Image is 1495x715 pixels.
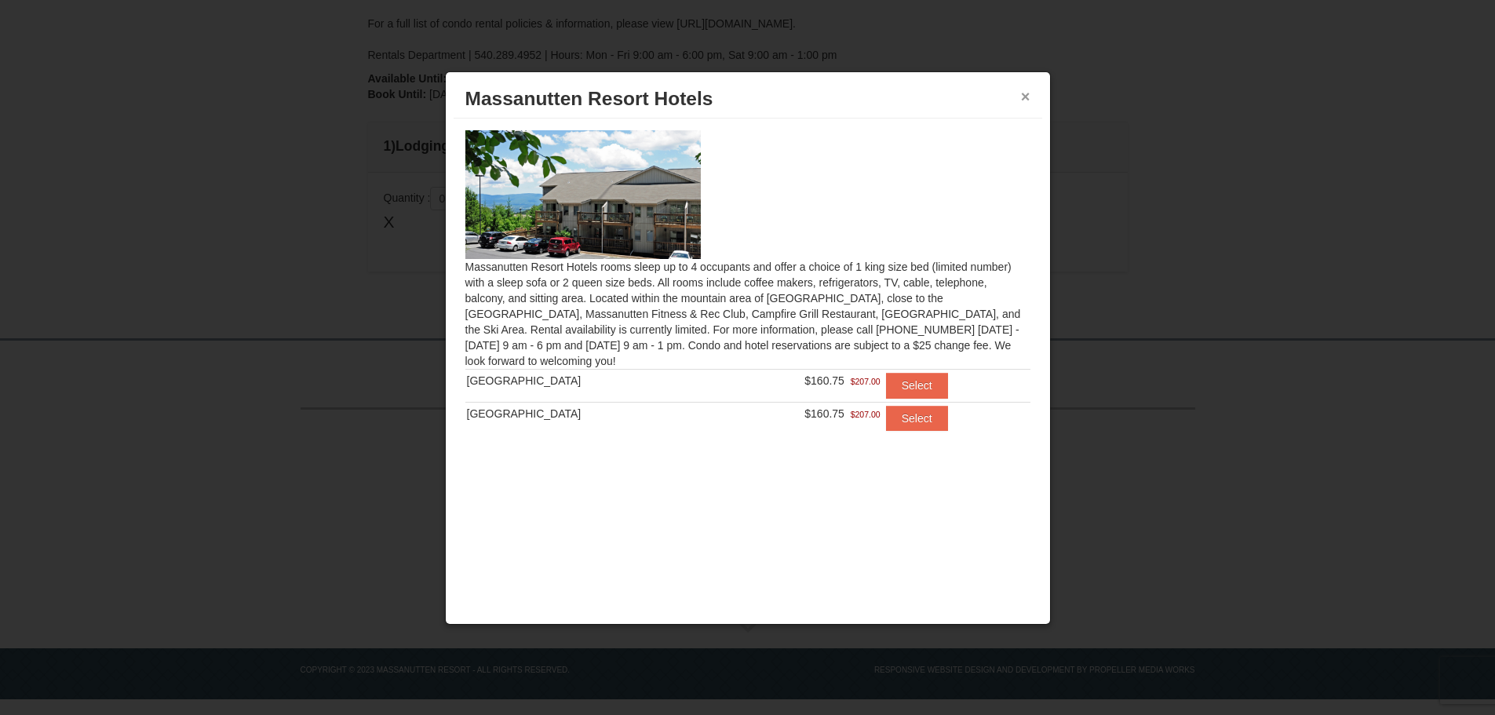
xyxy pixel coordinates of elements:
[851,407,881,422] span: $207.00
[465,88,713,109] span: Massanutten Resort Hotels
[886,406,948,431] button: Select
[1021,89,1030,104] button: ×
[454,119,1042,461] div: Massanutten Resort Hotels rooms sleep up to 4 occupants and offer a choice of 1 king size bed (li...
[804,374,844,387] span: $160.75
[467,373,713,389] div: [GEOGRAPHIC_DATA]
[851,374,881,389] span: $207.00
[467,406,713,421] div: [GEOGRAPHIC_DATA]
[465,130,701,259] img: 19219026-1-e3b4ac8e.jpg
[886,373,948,398] button: Select
[804,407,844,420] span: $160.75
